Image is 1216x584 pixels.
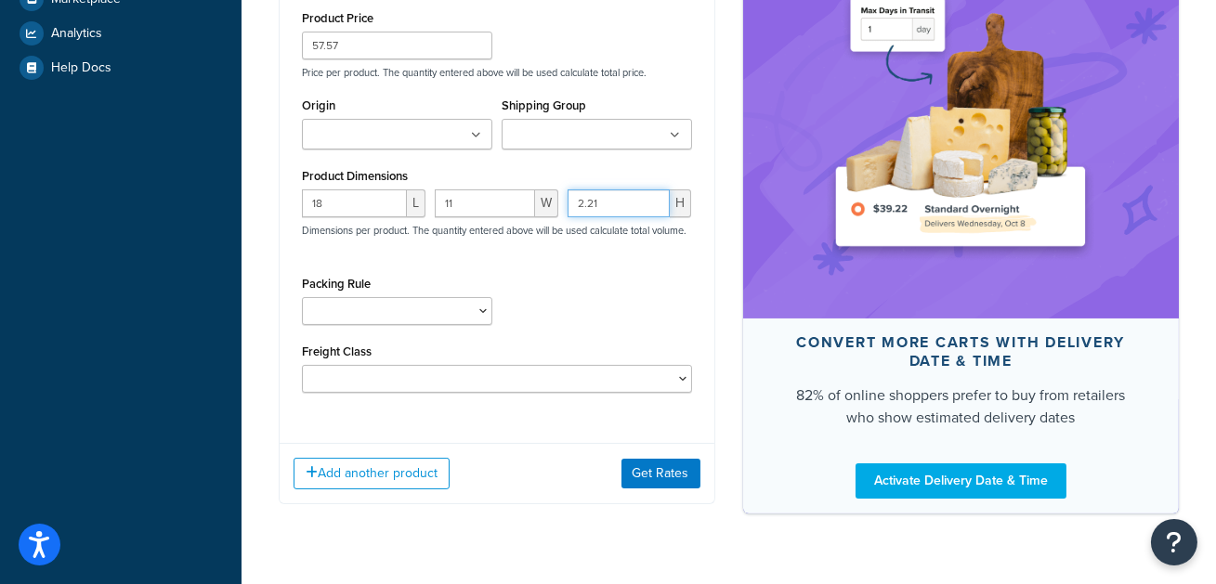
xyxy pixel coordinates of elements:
[302,277,371,291] label: Packing Rule
[14,51,228,84] a: Help Docs
[302,11,373,25] label: Product Price
[294,458,450,489] button: Add another product
[302,344,372,358] label: Freight Class
[302,98,335,112] label: Origin
[1151,519,1197,565] button: Open Resource Center
[407,189,425,217] span: L
[535,189,558,217] span: W
[14,17,228,50] a: Analytics
[670,189,691,217] span: H
[302,169,408,183] label: Product Dimensions
[51,60,111,76] span: Help Docs
[788,384,1135,429] div: 82% of online shoppers prefer to buy from retailers who show estimated delivery dates
[51,26,102,42] span: Analytics
[788,333,1135,370] div: Convert more carts with delivery date & time
[297,224,686,237] p: Dimensions per product. The quantity entered above will be used calculate total volume.
[297,66,697,79] p: Price per product. The quantity entered above will be used calculate total price.
[856,463,1066,499] a: Activate Delivery Date & Time
[502,98,586,112] label: Shipping Group
[621,459,700,488] button: Get Rates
